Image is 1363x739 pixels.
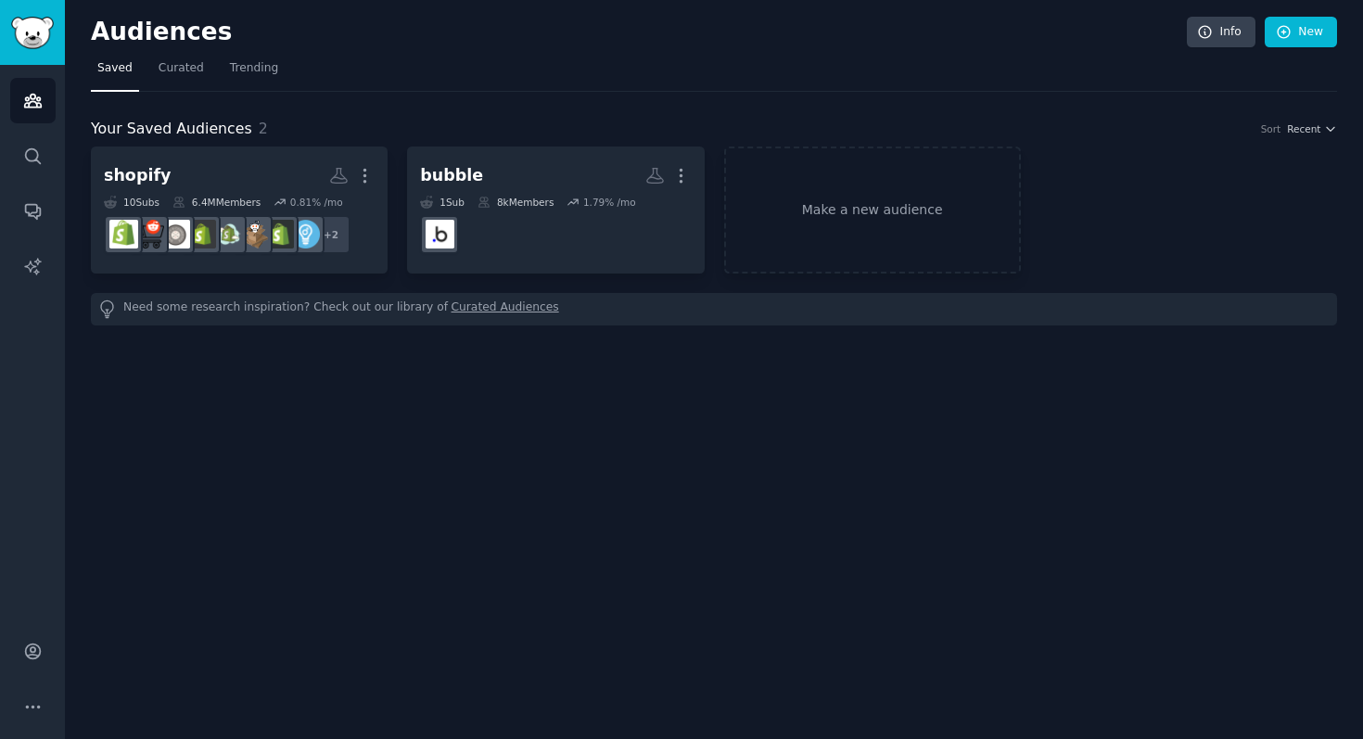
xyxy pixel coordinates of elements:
div: shopify [104,164,171,187]
img: ShopifyeCommerce [161,220,190,248]
div: 0.81 % /mo [290,196,343,209]
img: Bubbleio [426,220,454,248]
img: GummySearch logo [11,17,54,49]
img: Shopify_Users [213,220,242,248]
span: Saved [97,60,133,77]
a: bubble1Sub8kMembers1.79% /moBubbleio [407,147,704,274]
div: bubble [420,164,483,187]
img: Entrepreneur [291,220,320,248]
h2: Audiences [91,18,1187,47]
a: Trending [223,54,285,92]
a: Info [1187,17,1255,48]
span: Curated [159,60,204,77]
a: Curated [152,54,210,92]
span: Trending [230,60,278,77]
div: 1 Sub [420,196,465,209]
a: shopify10Subs6.4MMembers0.81% /mo+2EntrepreneurShopifyWebsitesdropshipShopify_Usersreviewmyshopif... [91,147,388,274]
img: ShopifyWebsites [265,220,294,248]
img: reviewmyshopify [187,220,216,248]
img: dropship [239,220,268,248]
span: Recent [1287,122,1320,135]
div: Need some research inspiration? Check out our library of [91,293,1337,325]
img: ecommerce [135,220,164,248]
a: Saved [91,54,139,92]
div: 8k Members [478,196,554,209]
img: shopify [109,220,138,248]
div: + 2 [312,215,350,254]
span: 2 [259,120,268,137]
a: Curated Audiences [452,299,559,319]
a: New [1265,17,1337,48]
div: Sort [1261,122,1281,135]
div: 6.4M Members [172,196,261,209]
a: Make a new audience [724,147,1021,274]
span: Your Saved Audiences [91,118,252,141]
div: 1.79 % /mo [583,196,636,209]
div: 10 Sub s [104,196,159,209]
button: Recent [1287,122,1337,135]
